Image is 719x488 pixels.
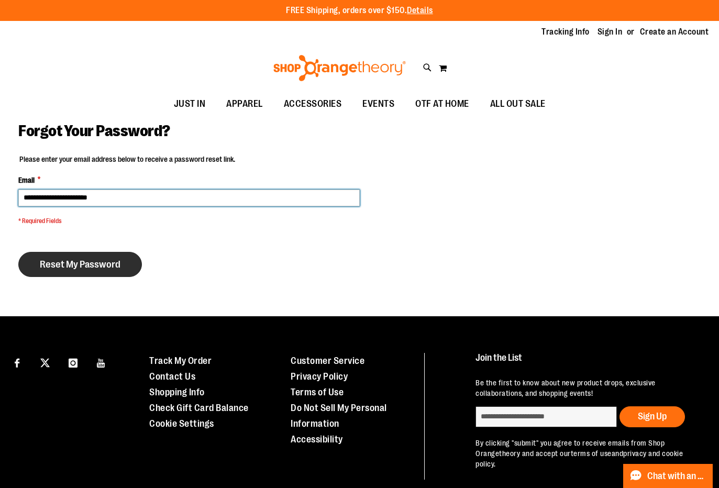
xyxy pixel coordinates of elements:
[647,471,706,481] span: Chat with an Expert
[475,353,700,372] h4: Join the List
[291,434,343,445] a: Accessibility
[18,217,360,226] span: * Required Fields
[475,449,683,468] a: privacy and cookie policy.
[490,92,546,116] span: ALL OUT SALE
[362,92,394,116] span: EVENTS
[8,353,26,371] a: Visit our Facebook page
[149,387,205,397] a: Shopping Info
[291,387,344,397] a: Terms of Use
[475,406,617,427] input: enter email
[291,403,387,429] a: Do Not Sell My Personal Information
[475,438,700,469] p: By clicking "submit" you agree to receive emails from Shop Orangetheory and accept our and
[640,26,709,38] a: Create an Account
[18,175,35,185] span: Email
[226,92,263,116] span: APPAREL
[407,6,433,15] a: Details
[598,26,623,38] a: Sign In
[40,358,50,368] img: Twitter
[40,259,120,270] span: Reset My Password
[18,252,142,277] button: Reset My Password
[174,92,206,116] span: JUST IN
[92,353,110,371] a: Visit our Youtube page
[149,403,249,413] a: Check Gift Card Balance
[18,154,236,164] legend: Please enter your email address below to receive a password reset link.
[149,418,214,429] a: Cookie Settings
[291,371,348,382] a: Privacy Policy
[64,353,82,371] a: Visit our Instagram page
[149,356,212,366] a: Track My Order
[623,464,713,488] button: Chat with an Expert
[541,26,590,38] a: Tracking Info
[291,356,364,366] a: Customer Service
[475,378,700,398] p: Be the first to know about new product drops, exclusive collaborations, and shopping events!
[620,406,685,427] button: Sign Up
[36,353,54,371] a: Visit our X page
[149,371,195,382] a: Contact Us
[284,92,342,116] span: ACCESSORIES
[272,55,407,81] img: Shop Orangetheory
[415,92,469,116] span: OTF AT HOME
[286,5,433,17] p: FREE Shipping, orders over $150.
[18,122,170,140] span: Forgot Your Password?
[638,411,667,422] span: Sign Up
[571,449,612,458] a: terms of use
